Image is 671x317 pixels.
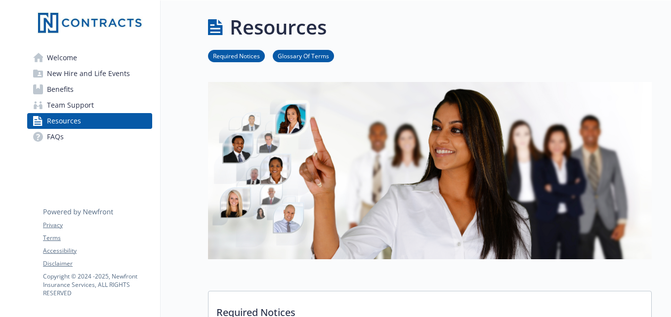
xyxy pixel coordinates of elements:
[43,234,152,242] a: Terms
[27,66,152,81] a: New Hire and Life Events
[273,51,334,60] a: Glossary Of Terms
[27,81,152,97] a: Benefits
[27,113,152,129] a: Resources
[47,129,64,145] span: FAQs
[208,82,652,259] img: resources page banner
[47,97,94,113] span: Team Support
[47,81,74,97] span: Benefits
[47,113,81,129] span: Resources
[47,50,77,66] span: Welcome
[43,246,152,255] a: Accessibility
[27,97,152,113] a: Team Support
[43,221,152,230] a: Privacy
[230,12,327,42] h1: Resources
[43,259,152,268] a: Disclaimer
[208,51,265,60] a: Required Notices
[47,66,130,81] span: New Hire and Life Events
[27,129,152,145] a: FAQs
[27,50,152,66] a: Welcome
[43,272,152,297] p: Copyright © 2024 - 2025 , Newfront Insurance Services, ALL RIGHTS RESERVED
